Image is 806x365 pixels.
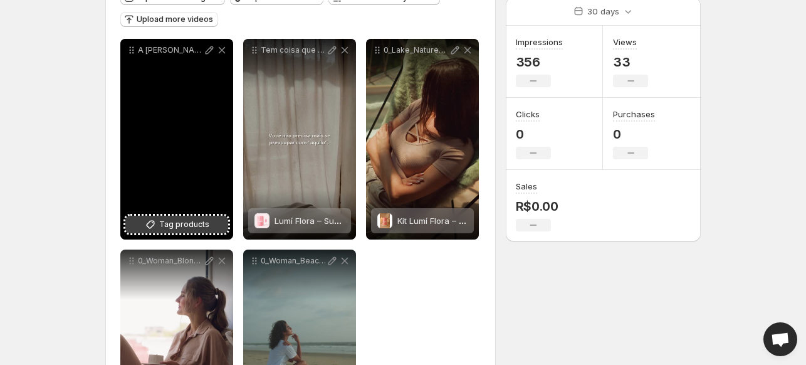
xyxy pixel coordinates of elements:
h3: Clicks [516,108,540,120]
p: 0_Woman_Beach_720x1280 [261,256,326,266]
img: Lumí Flora – Suplemento Probiótico Íntimo [255,213,269,228]
p: Tem coisa que a gente nem percebe que est carregando at sentir o alvio de deixar pra trs Voc no p... [261,45,326,55]
span: Tag products [159,218,209,231]
h3: Sales [516,180,537,193]
h3: Impressions [516,36,563,48]
p: 33 [613,55,648,70]
div: A [PERSON_NAME] soltou a verdade O que ser que vem por a Comenta aqui o que voc acha queTag products [120,39,233,240]
p: 356 [516,55,563,70]
p: 30 days [587,5,619,18]
p: 0 [613,127,655,142]
h3: Views [613,36,637,48]
div: Tem coisa que a gente nem percebe que est carregando at sentir o alvio de deixar pra trs Voc no p... [243,39,356,240]
p: 0_Lake_Nature_720x1280 [384,45,449,55]
h3: Purchases [613,108,655,120]
p: R$0.00 [516,199,558,214]
p: 0_Woman_Blonde_720x1280 [138,256,203,266]
span: Upload more videos [137,14,213,24]
span: Kit Lumí Flora – Suplemento Probiótico Íntimo [397,216,573,226]
div: 0_Lake_Nature_720x1280Kit Lumí Flora – Suplemento Probiótico ÍntimoKit Lumí Flora – Suplemento Pr... [366,39,479,240]
button: Tag products [125,216,228,233]
span: Lumí Flora – Suplemento Probiótico Íntimo [275,216,438,226]
button: Upload more videos [120,12,218,27]
p: 0 [516,127,551,142]
a: Open chat [763,322,797,356]
p: A [PERSON_NAME] soltou a verdade O que ser que vem por a Comenta aqui o que voc acha que [138,45,203,55]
